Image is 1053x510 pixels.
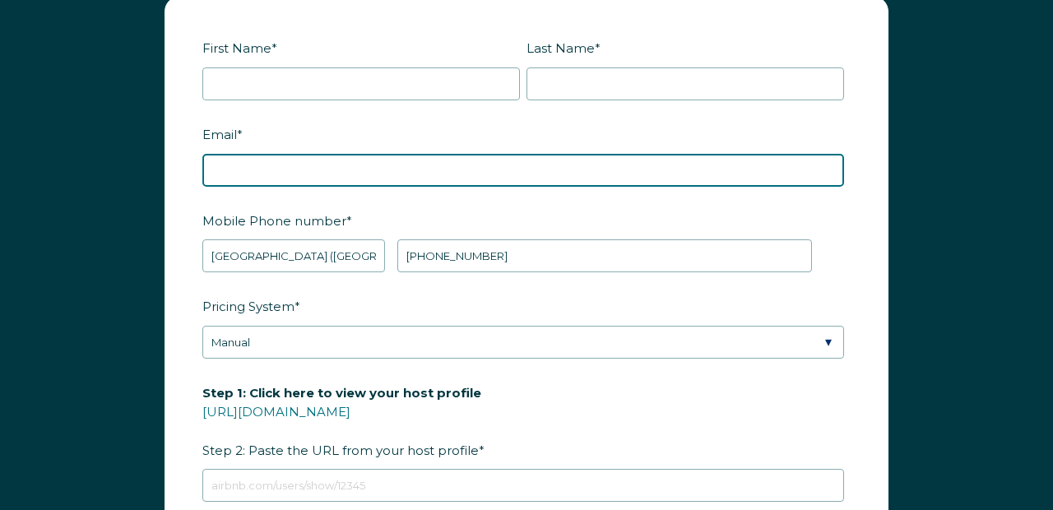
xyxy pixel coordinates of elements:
[202,123,237,148] span: Email
[202,470,844,503] input: airbnb.com/users/show/12345
[202,209,346,234] span: Mobile Phone number
[202,381,481,464] span: Step 2: Paste the URL from your host profile
[202,381,481,406] span: Step 1: Click here to view your host profile
[202,294,295,320] span: Pricing System
[202,405,350,420] a: [URL][DOMAIN_NAME]
[202,36,271,62] span: First Name
[526,36,595,62] span: Last Name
